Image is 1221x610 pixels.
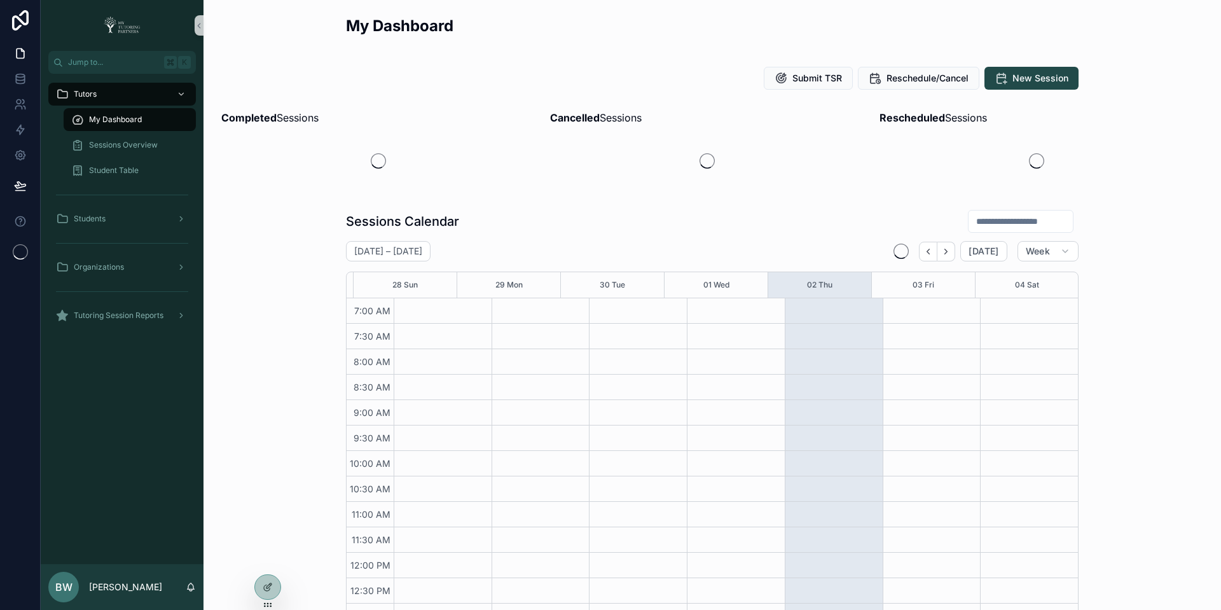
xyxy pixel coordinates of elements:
[960,241,1007,261] button: [DATE]
[913,272,934,298] button: 03 Fri
[346,212,459,230] h1: Sessions Calendar
[550,110,642,125] span: Sessions
[351,305,394,316] span: 7:00 AM
[350,382,394,392] span: 8:30 AM
[68,57,159,67] span: Jump to...
[347,585,394,596] span: 12:30 PM
[350,356,394,367] span: 8:00 AM
[807,272,832,298] button: 02 Thu
[89,581,162,593] p: [PERSON_NAME]
[348,534,394,545] span: 11:30 AM
[48,207,196,230] a: Students
[1015,272,1039,298] button: 04 Sat
[1026,246,1050,257] span: Week
[1012,72,1068,85] span: New Session
[886,72,969,85] span: Reschedule/Cancel
[550,111,600,124] strong: Cancelled
[74,214,106,224] span: Students
[919,242,937,261] button: Back
[41,74,203,343] div: scrollable content
[984,67,1079,90] button: New Session
[764,67,853,90] button: Submit TSR
[48,51,196,74] button: Jump to...K
[89,114,142,125] span: My Dashboard
[74,89,97,99] span: Tutors
[64,134,196,156] a: Sessions Overview
[347,483,394,494] span: 10:30 AM
[392,272,418,298] button: 28 Sun
[880,110,987,125] span: Sessions
[703,272,729,298] button: 01 Wed
[221,110,319,125] span: Sessions
[600,272,625,298] button: 30 Tue
[351,331,394,342] span: 7:30 AM
[858,67,979,90] button: Reschedule/Cancel
[74,262,124,272] span: Organizations
[348,509,394,520] span: 11:00 AM
[346,15,453,36] h2: My Dashboard
[880,111,945,124] strong: Rescheduled
[495,272,523,298] button: 29 Mon
[937,242,955,261] button: Next
[221,111,277,124] strong: Completed
[64,159,196,182] a: Student Table
[48,256,196,279] a: Organizations
[48,304,196,327] a: Tutoring Session Reports
[347,560,394,571] span: 12:00 PM
[347,458,394,469] span: 10:00 AM
[969,246,998,257] span: [DATE]
[350,407,394,418] span: 9:00 AM
[354,245,422,258] h2: [DATE] – [DATE]
[1018,241,1079,261] button: Week
[48,83,196,106] a: Tutors
[179,57,190,67] span: K
[89,140,158,150] span: Sessions Overview
[100,15,144,36] img: App logo
[350,433,394,443] span: 9:30 AM
[74,310,163,321] span: Tutoring Session Reports
[55,579,72,595] span: BW
[64,108,196,131] a: My Dashboard
[792,72,842,85] span: Submit TSR
[89,165,139,176] span: Student Table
